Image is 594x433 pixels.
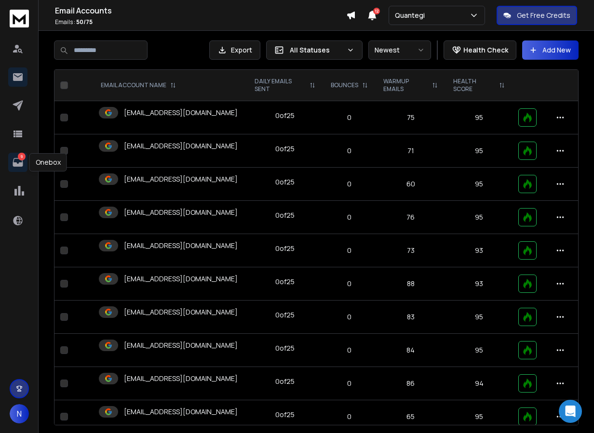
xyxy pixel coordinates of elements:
p: [EMAIL_ADDRESS][DOMAIN_NAME] [124,208,238,217]
td: 60 [376,168,445,201]
button: Get Free Credits [497,6,577,25]
button: Health Check [444,40,516,60]
td: 95 [445,201,513,234]
div: 0 of 25 [275,343,295,353]
span: 50 / 75 [76,18,93,26]
p: [EMAIL_ADDRESS][DOMAIN_NAME] [124,374,238,383]
p: [EMAIL_ADDRESS][DOMAIN_NAME] [124,341,238,350]
td: 76 [376,201,445,234]
td: 95 [445,134,513,168]
p: 9 [18,153,26,160]
p: 0 [329,279,370,289]
div: 0 of 25 [275,144,295,154]
td: 94 [445,367,513,400]
p: [EMAIL_ADDRESS][DOMAIN_NAME] [124,174,238,184]
div: 0 of 25 [275,310,295,320]
button: Export [209,40,260,60]
p: HEALTH SCORE [453,78,495,93]
p: 0 [329,412,370,421]
div: 0 of 25 [275,177,295,187]
td: 93 [445,234,513,267]
h1: Email Accounts [55,5,346,16]
p: Get Free Credits [517,11,570,20]
button: N [10,404,29,423]
p: [EMAIL_ADDRESS][DOMAIN_NAME] [124,307,238,317]
p: All Statuses [290,45,343,55]
td: 88 [376,267,445,301]
td: 75 [376,101,445,134]
p: 0 [329,179,370,189]
p: 0 [329,146,370,156]
span: 12 [373,8,380,14]
div: 0 of 25 [275,210,295,220]
p: [EMAIL_ADDRESS][DOMAIN_NAME] [124,274,238,284]
div: EMAIL ACCOUNT NAME [101,81,176,89]
p: DAILY EMAILS SENT [255,78,305,93]
p: Health Check [463,45,508,55]
p: 0 [329,246,370,255]
div: 0 of 25 [275,377,295,386]
p: 0 [329,345,370,355]
td: 84 [376,334,445,367]
p: Quantegi [395,11,429,20]
td: 95 [445,301,513,334]
p: Emails : [55,18,346,26]
p: [EMAIL_ADDRESS][DOMAIN_NAME] [124,407,238,417]
p: 0 [329,212,370,222]
td: 95 [445,168,513,201]
p: WARMUP EMAILS [383,78,428,93]
td: 73 [376,234,445,267]
button: Add New [522,40,579,60]
p: [EMAIL_ADDRESS][DOMAIN_NAME] [124,141,238,151]
p: BOUNCES [331,81,358,89]
div: Open Intercom Messenger [559,400,582,423]
p: 0 [329,113,370,122]
td: 93 [445,267,513,301]
img: logo [10,10,29,27]
td: 86 [376,367,445,400]
div: 0 of 25 [275,277,295,287]
button: Newest [368,40,431,60]
td: 83 [376,301,445,334]
p: 0 [329,312,370,322]
td: 95 [445,334,513,367]
p: 0 [329,379,370,388]
div: 0 of 25 [275,244,295,253]
div: 0 of 25 [275,410,295,420]
p: [EMAIL_ADDRESS][DOMAIN_NAME] [124,241,238,250]
p: [EMAIL_ADDRESS][DOMAIN_NAME] [124,108,238,118]
div: 0 of 25 [275,111,295,120]
td: 95 [445,101,513,134]
div: Onebox [29,153,67,171]
td: 71 [376,134,445,168]
a: 9 [8,153,27,172]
